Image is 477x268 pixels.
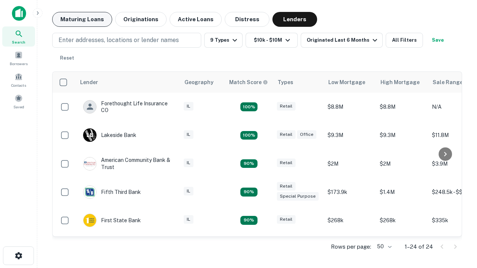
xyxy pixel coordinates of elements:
[2,48,35,68] a: Borrowers
[184,215,193,224] div: IL
[277,192,319,201] div: Special Purpose
[307,36,379,45] div: Originated Last 6 Months
[324,72,376,93] th: Low Mortgage
[433,78,463,87] div: Sale Range
[277,215,296,224] div: Retail
[376,121,428,149] td: $9.3M
[229,78,266,86] h6: Match Score
[10,61,28,67] span: Borrowers
[324,234,376,263] td: $1M
[277,159,296,167] div: Retail
[324,149,376,178] td: $2M
[86,131,93,139] p: L B
[324,121,376,149] td: $9.3M
[273,72,324,93] th: Types
[278,78,293,87] div: Types
[376,178,428,206] td: $1.4M
[376,72,428,93] th: High Mortgage
[83,214,141,227] div: First State Bank
[184,187,193,195] div: IL
[277,182,296,191] div: Retail
[240,131,258,140] div: Matching Properties: 3, hasApolloMatch: undefined
[83,100,173,114] div: Forethought Life Insurance CO
[229,78,268,86] div: Capitalize uses an advanced AI algorithm to match your search with the best lender. The match sco...
[76,72,180,93] th: Lender
[277,130,296,139] div: Retail
[328,78,365,87] div: Low Mortgage
[184,78,214,87] div: Geography
[13,104,24,110] span: Saved
[272,12,317,27] button: Lenders
[225,72,273,93] th: Capitalize uses an advanced AI algorithm to match your search with the best lender. The match sco...
[240,102,258,111] div: Matching Properties: 4, hasApolloMatch: undefined
[184,102,193,111] div: IL
[246,33,298,48] button: $10k - $10M
[12,6,26,21] img: capitalize-icon.png
[331,242,371,251] p: Rows per page:
[277,102,296,111] div: Retail
[83,157,96,170] img: picture
[440,185,477,220] iframe: Chat Widget
[80,78,98,87] div: Lender
[386,33,423,48] button: All Filters
[301,33,383,48] button: Originated Last 6 Months
[324,93,376,121] td: $8.8M
[240,216,258,225] div: Matching Properties: 2, hasApolloMatch: undefined
[11,82,26,88] span: Contacts
[2,26,35,47] a: Search
[297,130,316,139] div: Office
[12,39,25,45] span: Search
[59,36,179,45] p: Enter addresses, locations or lender names
[380,78,420,87] div: High Mortgage
[376,149,428,178] td: $2M
[2,91,35,111] a: Saved
[55,51,79,66] button: Reset
[83,157,173,170] div: American Community Bank & Trust
[324,206,376,234] td: $268k
[52,33,201,48] button: Enter addresses, locations or lender names
[184,130,193,139] div: IL
[2,70,35,90] a: Contacts
[376,93,428,121] td: $8.8M
[180,72,225,93] th: Geography
[83,128,136,142] div: Lakeside Bank
[240,188,258,197] div: Matching Properties: 2, hasApolloMatch: undefined
[170,12,222,27] button: Active Loans
[83,186,96,198] img: picture
[374,241,393,252] div: 50
[225,12,269,27] button: Distress
[52,12,112,27] button: Maturing Loans
[204,33,243,48] button: 9 Types
[324,178,376,206] td: $173.9k
[426,33,450,48] button: Save your search to get updates of matches that match your search criteria.
[376,206,428,234] td: $268k
[405,242,433,251] p: 1–24 of 24
[115,12,167,27] button: Originations
[240,159,258,168] div: Matching Properties: 2, hasApolloMatch: undefined
[83,214,96,227] img: picture
[376,234,428,263] td: $1.3M
[184,159,193,167] div: IL
[83,185,141,199] div: Fifth Third Bank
